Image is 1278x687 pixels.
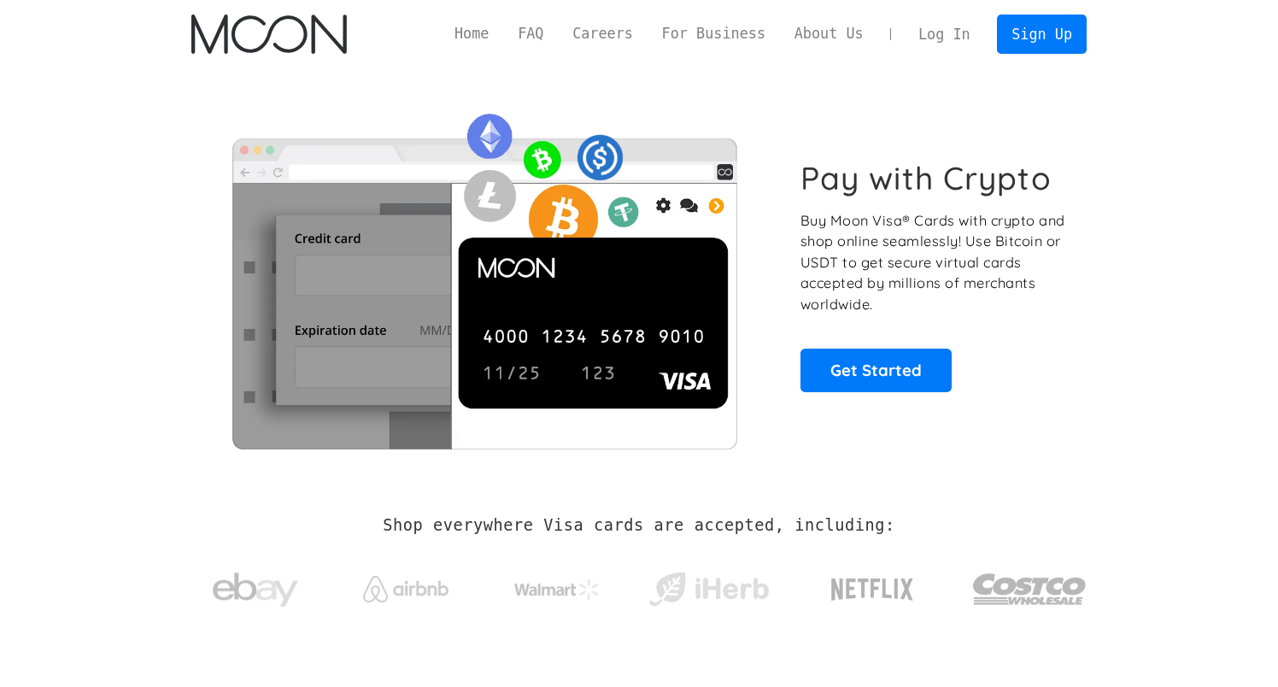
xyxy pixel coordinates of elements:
[830,568,915,611] img: Netflix
[997,15,1086,53] a: Sign Up
[796,551,949,619] a: Netflix
[503,23,558,44] a: FAQ
[904,15,984,53] a: Log In
[972,540,1087,630] a: Costco
[800,210,1068,315] p: Buy Moon Visa® Cards with crypto and shop online seamlessly! Use Bitcoin or USDT to get secure vi...
[800,349,952,391] a: Get Started
[191,15,346,54] img: Moon Logo
[800,159,1052,197] h1: Pay with Crypto
[558,23,647,44] a: Careers
[191,15,346,54] a: home
[363,576,448,602] img: Airbnb
[972,557,1087,621] img: Costco
[780,23,878,44] a: About Us
[343,559,470,611] a: Airbnb
[494,562,621,608] a: Walmart
[191,102,777,449] img: Moon Cards let you spend your crypto anywhere Visa is accepted.
[514,579,600,600] img: Walmart
[645,550,772,620] a: iHerb
[191,546,319,625] a: ebay
[648,23,780,44] a: For Business
[645,567,772,612] img: iHerb
[383,516,894,535] h2: Shop everywhere Visa cards are accepted, including:
[213,563,298,617] img: ebay
[440,23,503,44] a: Home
